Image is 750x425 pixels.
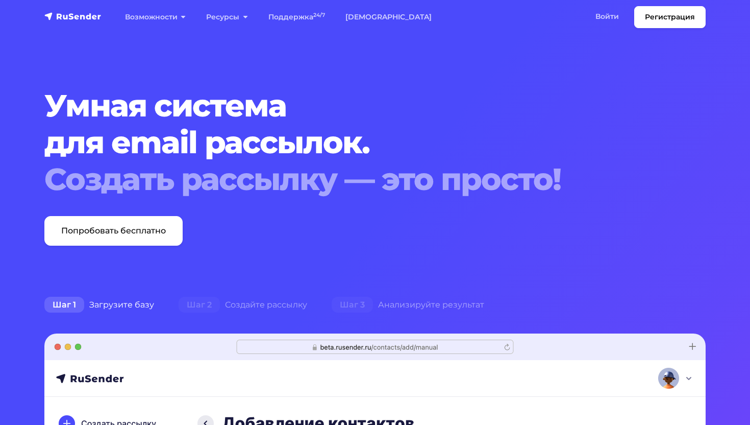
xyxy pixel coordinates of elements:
[319,295,496,315] div: Анализируйте результат
[335,7,442,28] a: [DEMOGRAPHIC_DATA]
[585,6,629,27] a: Войти
[44,216,183,246] a: Попробовать бесплатно
[634,6,706,28] a: Регистрация
[332,297,373,313] span: Шаг 3
[115,7,196,28] a: Возможности
[166,295,319,315] div: Создайте рассылку
[313,12,325,18] sup: 24/7
[44,161,649,198] div: Создать рассылку — это просто!
[44,11,102,21] img: RuSender
[179,297,220,313] span: Шаг 2
[44,87,649,198] h1: Умная система для email рассылок.
[32,295,166,315] div: Загрузите базу
[44,297,84,313] span: Шаг 1
[196,7,258,28] a: Ресурсы
[258,7,335,28] a: Поддержка24/7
